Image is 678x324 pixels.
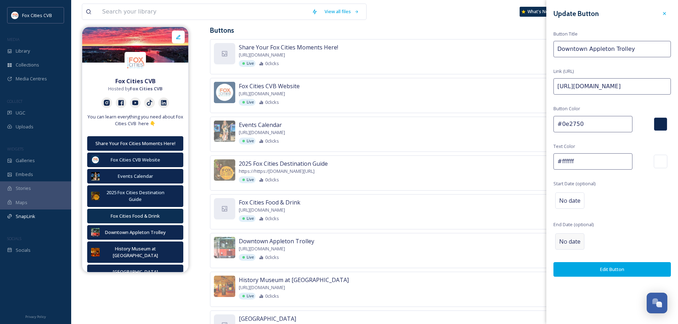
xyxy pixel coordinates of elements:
[125,52,146,73] img: images.png
[239,215,256,222] div: Live
[553,68,574,75] span: Link (URL)
[265,99,279,106] span: 0 clicks
[265,293,279,299] span: 0 clicks
[103,173,167,180] div: Events Calendar
[87,265,183,279] button: [GEOGRAPHIC_DATA]
[16,247,31,254] span: Socials
[265,215,279,222] span: 0 clicks
[87,241,183,263] button: History Museum at [GEOGRAPHIC_DATA]
[214,159,235,181] img: 42c9d2eb-15c4-4335-9510-29895eff3e8b.jpg
[553,31,578,37] span: Button Title
[553,221,594,228] span: End Date (optional)
[25,314,46,319] span: Privacy Policy
[7,236,21,241] span: SOCIALS
[239,237,314,245] span: Downtown Appleton Trolley
[239,129,285,136] span: [URL][DOMAIN_NAME]
[553,143,575,150] span: Text Color
[239,121,282,129] span: Events Calendar
[103,156,167,163] div: Fox Cities CVB Website
[239,52,285,58] span: [URL][DOMAIN_NAME]
[16,185,31,192] span: Stories
[214,82,235,103] img: 928758f9-dc3b-4217-a6bf-affa2d3d8f5b.jpg
[239,176,256,183] div: Live
[239,314,296,323] span: [GEOGRAPHIC_DATA]
[91,228,100,237] img: 055c6282-c152-41f9-8b3c-cc17a54473a8.jpg
[239,293,256,299] div: Live
[239,159,328,168] span: 2025 Fox Cities Destination Guide
[239,138,256,144] div: Live
[11,12,19,19] img: images.png
[239,168,315,175] span: https://https:/[DOMAIN_NAME][URL]
[91,172,100,181] img: 5df5ae5c-f824-4d6a-a567-b89265f2993e.jpg
[239,276,349,284] span: History Museum at [GEOGRAPHIC_DATA]
[553,262,671,277] button: Edit Button
[16,123,33,130] span: Uploads
[16,171,33,178] span: Embeds
[553,180,595,187] span: Start Date (optional)
[559,237,580,246] span: No date
[86,113,185,127] span: You can learn everything you need about Fox Cities CVB here 👇
[553,78,671,95] input: https://www.snapsea.io
[103,245,167,259] div: History Museum at [GEOGRAPHIC_DATA]
[647,293,667,313] button: Open Chat
[7,99,22,104] span: COLLECT
[16,213,35,220] span: SnapLink
[214,276,235,297] img: dd38a74a-7bb4-4b8e-a444-c6b0d487e8da.jpg
[239,60,256,67] div: Live
[91,269,179,275] div: [GEOGRAPHIC_DATA]
[520,7,555,17] a: What's New
[91,248,100,256] img: dd38a74a-7bb4-4b8e-a444-c6b0d487e8da.jpg
[239,99,256,106] div: Live
[103,229,167,236] div: Downtown Appleton Trolley
[25,312,46,320] a: Privacy Policy
[22,12,52,18] span: Fox Cities CVB
[91,192,100,200] img: 42c9d2eb-15c4-4335-9510-29895eff3e8b.jpg
[87,209,183,223] button: Fox Cities Food & Drink
[239,284,285,291] span: [URL][DOMAIN_NAME]
[16,157,35,164] span: Galleries
[7,37,20,42] span: MEDIA
[553,41,671,57] input: My Link
[214,237,235,258] img: 055c6282-c152-41f9-8b3c-cc17a54473a8.jpg
[239,245,285,252] span: [URL][DOMAIN_NAME]
[115,77,156,85] strong: Fox Cities CVB
[559,196,580,205] span: No date
[7,146,23,152] span: WIDGETS
[265,60,279,67] span: 0 clicks
[87,185,183,207] button: 2025 Fox Cities Destination Guide
[239,90,285,97] span: [URL][DOMAIN_NAME]
[87,225,183,240] button: Downtown Appleton Trolley
[265,254,279,261] span: 0 clicks
[553,9,599,19] h3: Update Button
[99,4,308,20] input: Search your library
[239,207,285,213] span: [URL][DOMAIN_NAME]
[239,198,300,207] span: Fox Cities Food & Drink
[91,213,179,219] div: Fox Cities Food & Drink
[108,85,163,92] span: Hosted by
[265,138,279,144] span: 0 clicks
[321,5,363,18] a: View all files
[91,140,179,147] div: Share Your Fox Cities Moments Here!
[553,105,580,112] span: Button Color
[91,155,100,164] img: 928758f9-dc3b-4217-a6bf-affa2d3d8f5b.jpg
[87,136,183,151] button: Share Your Fox Cities Moments Here!
[210,25,667,36] h3: Buttons
[239,43,338,52] span: Share Your Fox Cities Moments Here!
[16,75,47,82] span: Media Centres
[87,169,183,184] button: Events Calendar
[239,254,256,261] div: Live
[239,82,300,90] span: Fox Cities CVB Website
[16,110,25,116] span: UGC
[103,189,167,203] div: 2025 Fox Cities Destination Guide
[16,199,27,206] span: Maps
[82,27,188,63] img: 46e222cc-5171-44ad-8b2c-92ce1aa52125.jpg
[87,153,183,167] button: Fox Cities CVB Website
[214,121,235,142] img: 5df5ae5c-f824-4d6a-a567-b89265f2993e.jpg
[265,176,279,183] span: 0 clicks
[130,85,163,92] strong: Fox Cities CVB
[16,48,30,54] span: Library
[16,62,39,68] span: Collections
